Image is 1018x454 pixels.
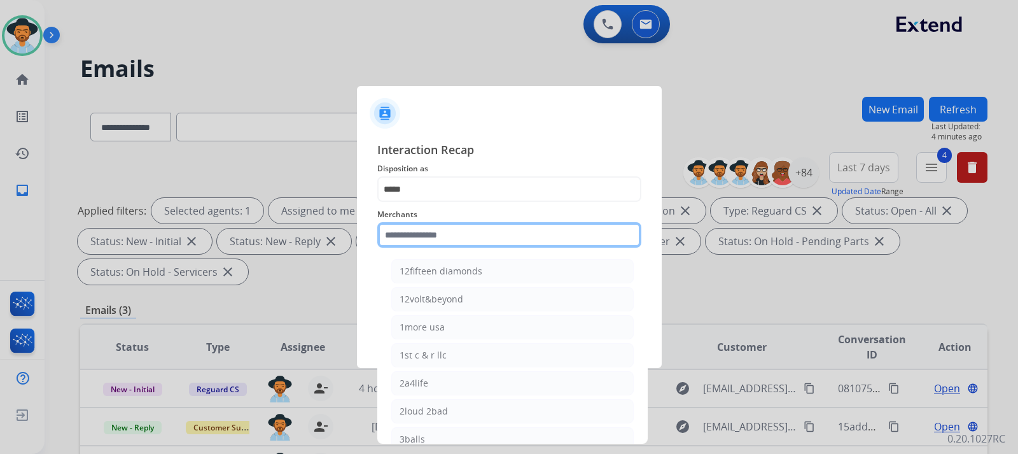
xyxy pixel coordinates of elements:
img: contactIcon [370,98,400,129]
div: 2a4life [400,377,428,390]
div: 12fifteen diamonds [400,265,482,278]
p: 0.20.1027RC [947,431,1005,446]
div: 1more usa [400,321,445,334]
div: 12volt&beyond [400,293,463,306]
div: 3balls [400,433,425,446]
div: 2loud 2bad [400,405,448,418]
div: 1st c & r llc [400,349,447,362]
span: Merchants [377,207,641,222]
span: Interaction Recap [377,141,641,161]
span: Disposition as [377,161,641,176]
